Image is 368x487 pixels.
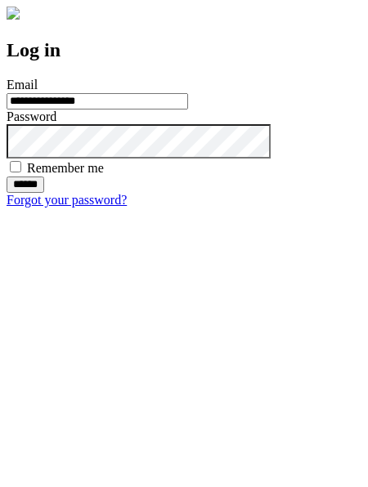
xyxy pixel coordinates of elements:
[7,39,361,61] h2: Log in
[7,78,38,92] label: Email
[7,193,127,207] a: Forgot your password?
[27,161,104,175] label: Remember me
[7,7,20,20] img: logo-4e3dc11c47720685a147b03b5a06dd966a58ff35d612b21f08c02c0306f2b779.png
[7,109,56,123] label: Password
